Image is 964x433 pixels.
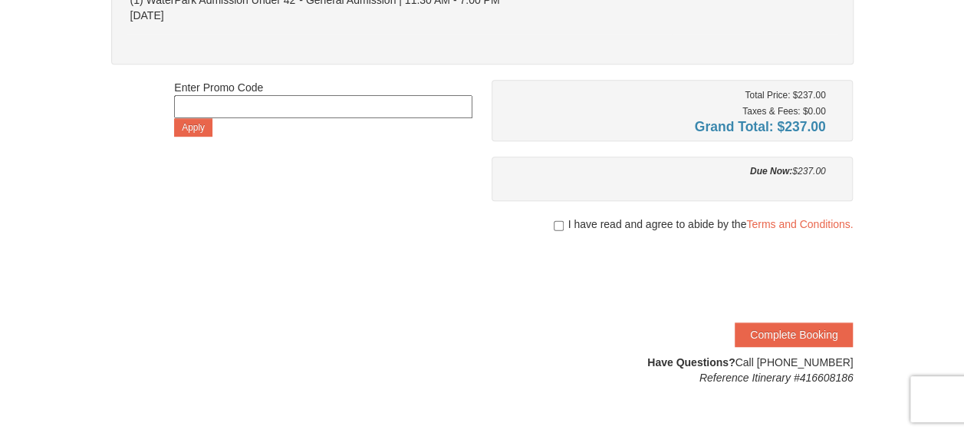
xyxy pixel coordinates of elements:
h4: Grand Total: $237.00 [503,119,826,134]
small: Taxes & Fees: $0.00 [742,106,825,117]
em: Reference Itinerary #416608186 [699,372,854,384]
button: Complete Booking [735,322,853,347]
strong: Due Now: [750,166,792,177]
a: Terms and Conditions. [746,218,853,230]
small: Total Price: $237.00 [745,90,825,101]
button: Apply [174,118,212,137]
span: I have read and agree to abide by the [568,216,853,232]
div: $237.00 [503,164,826,179]
strong: Have Questions? [647,356,735,369]
div: Call [PHONE_NUMBER] [492,355,854,385]
div: Enter Promo Code [174,80,472,137]
iframe: reCAPTCHA [620,247,853,307]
